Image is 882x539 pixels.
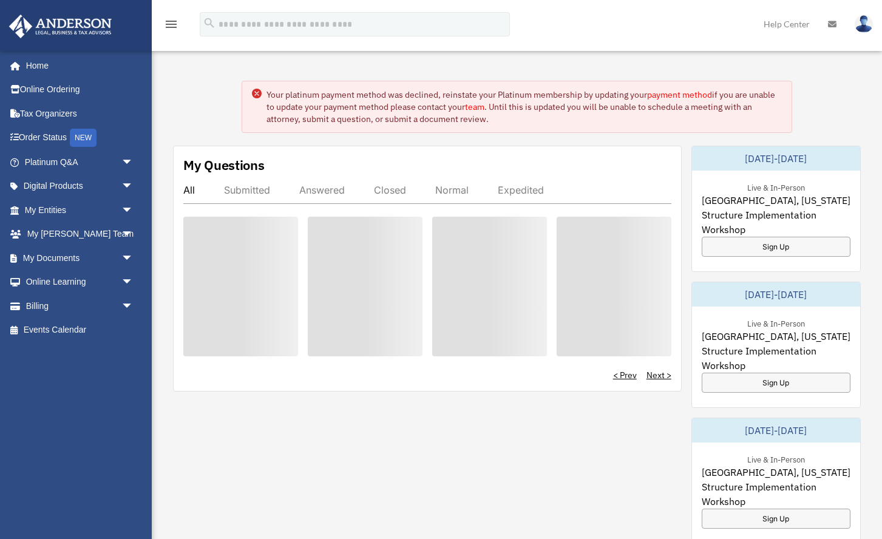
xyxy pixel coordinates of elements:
[8,174,152,198] a: Digital Productsarrow_drop_down
[121,222,146,247] span: arrow_drop_down
[266,89,781,125] div: Your platinum payment method was declined, reinstate your Platinum membership by updating your if...
[702,237,850,257] a: Sign Up
[702,509,850,529] a: Sign Up
[435,184,469,196] div: Normal
[183,184,195,196] div: All
[702,193,850,208] span: [GEOGRAPHIC_DATA], [US_STATE]
[692,418,860,442] div: [DATE]-[DATE]
[702,208,850,237] span: Structure Implementation Workshop
[299,184,345,196] div: Answered
[702,465,850,480] span: [GEOGRAPHIC_DATA], [US_STATE]
[8,318,152,342] a: Events Calendar
[164,17,178,32] i: menu
[121,246,146,271] span: arrow_drop_down
[738,316,815,329] div: Live & In-Person
[8,222,152,246] a: My [PERSON_NAME] Teamarrow_drop_down
[498,184,544,196] div: Expedited
[465,101,484,112] a: team
[702,344,850,373] span: Structure Implementation Workshop
[8,246,152,270] a: My Documentsarrow_drop_down
[692,146,860,171] div: [DATE]-[DATE]
[164,21,178,32] a: menu
[647,89,712,100] a: payment method
[738,180,815,193] div: Live & In-Person
[8,294,152,318] a: Billingarrow_drop_down
[613,369,637,381] a: < Prev
[121,150,146,175] span: arrow_drop_down
[5,15,115,38] img: Anderson Advisors Platinum Portal
[692,282,860,307] div: [DATE]-[DATE]
[121,270,146,295] span: arrow_drop_down
[8,126,152,151] a: Order StatusNEW
[8,101,152,126] a: Tax Organizers
[8,270,152,294] a: Online Learningarrow_drop_down
[70,129,97,147] div: NEW
[702,329,850,344] span: [GEOGRAPHIC_DATA], [US_STATE]
[702,373,850,393] a: Sign Up
[121,294,146,319] span: arrow_drop_down
[646,369,671,381] a: Next >
[121,198,146,223] span: arrow_drop_down
[702,480,850,509] span: Structure Implementation Workshop
[121,174,146,199] span: arrow_drop_down
[8,78,152,102] a: Online Ordering
[8,150,152,174] a: Platinum Q&Aarrow_drop_down
[738,452,815,465] div: Live & In-Person
[374,184,406,196] div: Closed
[8,53,146,78] a: Home
[203,16,216,30] i: search
[224,184,270,196] div: Submitted
[855,15,873,33] img: User Pic
[8,198,152,222] a: My Entitiesarrow_drop_down
[183,156,265,174] div: My Questions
